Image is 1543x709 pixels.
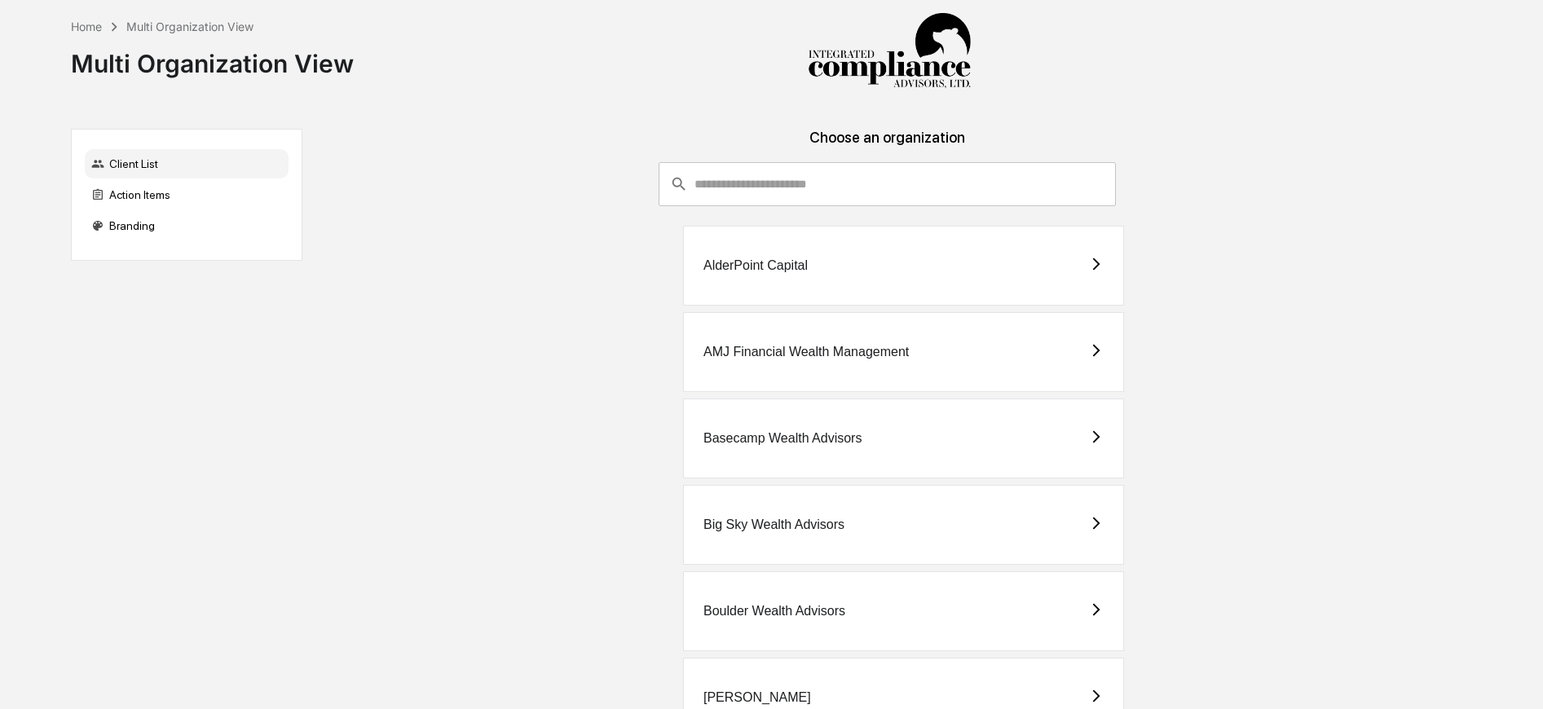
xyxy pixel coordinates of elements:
[85,149,289,178] div: Client List
[85,211,289,240] div: Branding
[703,258,808,273] div: AlderPoint Capital
[315,129,1460,162] div: Choose an organization
[808,13,971,90] img: Integrated Compliance Advisors
[703,517,844,532] div: Big Sky Wealth Advisors
[703,431,862,446] div: Basecamp Wealth Advisors
[703,604,845,619] div: Boulder Wealth Advisors
[71,20,102,33] div: Home
[85,180,289,209] div: Action Items
[126,20,253,33] div: Multi Organization View
[703,690,811,705] div: [PERSON_NAME]
[659,162,1116,206] div: consultant-dashboard__filter-organizations-search-bar
[71,36,354,78] div: Multi Organization View
[703,345,909,359] div: AMJ Financial Wealth Management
